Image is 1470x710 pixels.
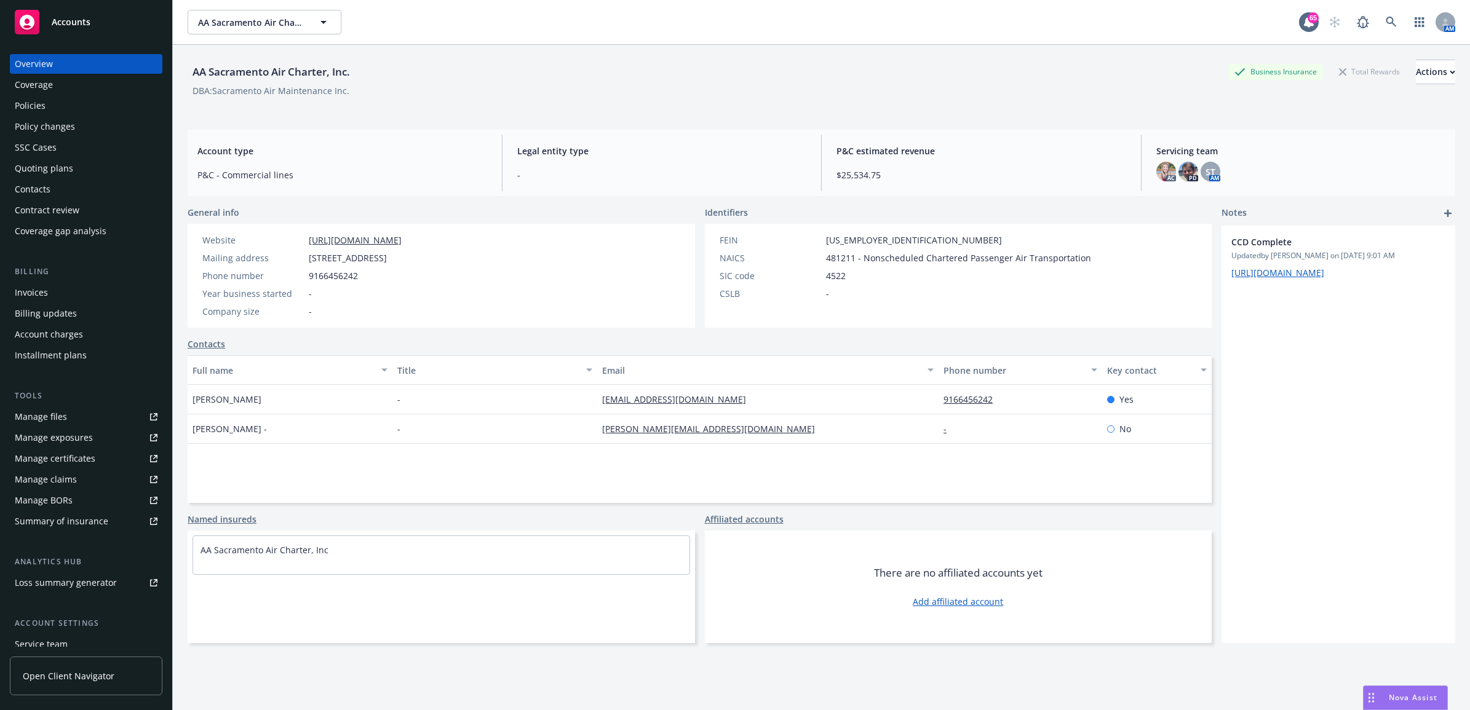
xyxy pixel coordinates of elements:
[836,168,1126,181] span: $25,534.75
[15,428,93,448] div: Manage exposures
[1222,206,1247,221] span: Notes
[188,337,225,350] a: Contacts
[826,251,1091,264] span: 481211 - Nonscheduled Chartered Passenger Air Transportation
[1363,685,1448,710] button: Nova Assist
[10,54,162,74] a: Overview
[15,179,50,199] div: Contacts
[944,364,1084,377] div: Phone number
[10,221,162,241] a: Coverage gap analysis
[15,325,83,344] div: Account charges
[1389,692,1437,703] span: Nova Assist
[15,221,106,241] div: Coverage gap analysis
[913,595,1003,608] a: Add affiliated account
[202,234,304,247] div: Website
[15,449,95,468] div: Manage certificates
[1231,235,1413,248] span: CCD Complete
[10,117,162,136] a: Policy changes
[197,168,487,181] span: P&C - Commercial lines
[188,10,341,34] button: AA Sacramento Air Charter, Inc.
[944,423,956,435] a: -
[197,144,487,157] span: Account type
[1407,10,1432,34] a: Switch app
[15,634,68,654] div: Service team
[397,422,400,435] span: -
[1107,364,1193,377] div: Key contact
[939,355,1102,385] button: Phone number
[720,269,821,282] div: SIC code
[705,206,748,219] span: Identifiers
[10,283,162,302] a: Invoices
[874,566,1043,580] span: There are no affiliated accounts yet
[397,393,400,406] span: -
[944,393,1003,405] a: 9166456242
[188,206,239,219] span: General info
[720,234,821,247] div: FEIN
[15,407,67,427] div: Manage files
[10,407,162,427] a: Manage files
[202,251,304,264] div: Mailing address
[10,449,162,468] a: Manage certificates
[602,423,825,435] a: [PERSON_NAME][EMAIL_ADDRESS][DOMAIN_NAME]
[309,269,358,282] span: 9166456242
[517,144,807,157] span: Legal entity type
[188,513,256,526] a: Named insureds
[10,179,162,199] a: Contacts
[309,251,387,264] span: [STREET_ADDRESS]
[15,511,108,531] div: Summary of insurance
[1228,64,1323,79] div: Business Insurance
[1206,165,1215,178] span: ST
[1156,162,1176,181] img: photo
[1156,144,1446,157] span: Servicing team
[10,159,162,178] a: Quoting plans
[10,511,162,531] a: Summary of insurance
[10,75,162,95] a: Coverage
[1119,422,1131,435] span: No
[1308,12,1319,23] div: 65
[10,428,162,448] a: Manage exposures
[10,491,162,510] a: Manage BORs
[201,544,328,556] a: AA Sacramento Air Charter, Inc
[202,287,304,300] div: Year business started
[1119,393,1134,406] span: Yes
[720,287,821,300] div: CSLB
[10,556,162,568] div: Analytics hub
[10,304,162,323] a: Billing updates
[52,17,90,27] span: Accounts
[10,325,162,344] a: Account charges
[1222,226,1455,289] div: CCD CompleteUpdatedby [PERSON_NAME] on [DATE] 9:01 AM[URL][DOMAIN_NAME]
[397,364,579,377] div: Title
[15,304,77,323] div: Billing updates
[1178,162,1198,181] img: photo
[1231,267,1324,278] a: [URL][DOMAIN_NAME]
[193,393,261,406] span: [PERSON_NAME]
[1322,10,1347,34] a: Start snowing
[1351,10,1375,34] a: Report a Bug
[15,491,73,510] div: Manage BORs
[188,64,355,80] div: AA Sacramento Air Charter, Inc.
[10,200,162,220] a: Contract review
[10,470,162,489] a: Manage claims
[10,96,162,116] a: Policies
[392,355,597,385] button: Title
[597,355,939,385] button: Email
[23,669,114,682] span: Open Client Navigator
[826,287,829,300] span: -
[15,345,87,365] div: Installment plans
[198,16,304,29] span: AA Sacramento Air Charter, Inc.
[10,138,162,157] a: SSC Cases
[10,634,162,654] a: Service team
[202,269,304,282] div: Phone number
[202,305,304,318] div: Company size
[602,393,756,405] a: [EMAIL_ADDRESS][DOMAIN_NAME]
[193,422,267,435] span: [PERSON_NAME] -
[705,513,784,526] a: Affiliated accounts
[10,345,162,365] a: Installment plans
[309,287,312,300] span: -
[836,144,1126,157] span: P&C estimated revenue
[10,573,162,593] a: Loss summary generator
[15,159,73,178] div: Quoting plans
[1440,206,1455,221] a: add
[15,573,117,593] div: Loss summary generator
[1333,64,1406,79] div: Total Rewards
